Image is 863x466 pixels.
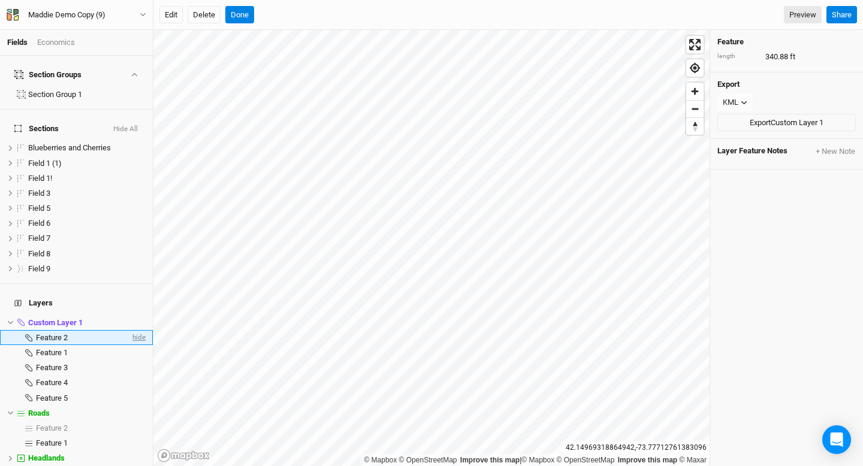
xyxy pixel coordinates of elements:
span: Feature 3 [36,363,68,372]
h4: Export [717,80,856,89]
span: Blueberries and Cherries [28,143,111,152]
span: Feature 5 [36,394,68,403]
div: Open Intercom Messenger [822,425,851,454]
span: hide [130,330,146,345]
button: Maddie Demo Copy (9) [6,8,147,22]
button: ExportCustom Layer 1 [717,114,856,132]
span: Feature 1 [36,348,68,357]
span: Headlands [28,453,65,462]
div: Section Group 1 [28,90,146,99]
span: Feature 2 [36,423,68,432]
div: Maddie Demo Copy (9) [28,9,105,21]
span: Field 3 [28,189,50,198]
a: Mapbox logo [157,449,210,462]
div: Feature 3 [36,363,146,373]
div: Section Groups [14,70,82,80]
div: Roads [28,408,146,418]
span: Feature 4 [36,378,68,387]
button: Show section groups [129,71,139,78]
h4: Layers [7,291,146,315]
div: Field 5 [28,204,146,213]
div: Feature 2 [36,423,146,433]
button: Edit [159,6,183,24]
button: Reset bearing to north [686,117,704,135]
div: Field 9 [28,264,146,274]
div: Headlands [28,453,146,463]
div: Feature 5 [36,394,146,403]
a: Improve this map [460,456,520,464]
div: Field 3 [28,189,146,198]
span: Sections [14,124,59,134]
div: Field 7 [28,234,146,243]
span: Field 7 [28,234,50,243]
h4: Feature [717,37,856,47]
button: Hide All [113,125,138,134]
button: Delete [188,6,221,24]
div: Blueberries and Cherries [28,143,146,153]
a: Fields [7,38,28,47]
div: length [717,52,759,61]
a: Mapbox [521,456,554,464]
canvas: Map [153,30,710,466]
button: Zoom out [686,100,704,117]
span: Field 8 [28,249,50,258]
button: Share [826,6,857,24]
span: Field 1 (1) [28,159,62,168]
div: 340.88 [717,52,856,62]
a: OpenStreetMap [557,456,615,464]
div: | [364,454,707,466]
button: Enter fullscreen [686,36,704,53]
span: Zoom out [686,101,704,117]
div: 42.14969318864942 , -73.77712761383096 [563,441,710,454]
div: KML [723,96,738,108]
a: Preview [784,6,822,24]
div: Field 8 [28,249,146,259]
span: Layer Feature Notes [717,146,787,157]
a: Mapbox [364,456,397,464]
span: Field 6 [28,219,50,228]
div: Custom Layer 1 [28,318,146,328]
div: Feature 1 [36,348,146,358]
a: Improve this map [618,456,677,464]
button: Done [225,6,254,24]
button: Zoom in [686,83,704,100]
div: Field 1! [28,174,146,183]
button: Find my location [686,59,704,77]
div: Field 1 (1) [28,159,146,168]
div: Feature 2 [36,333,130,343]
button: + New Note [815,146,856,157]
div: Feature 1 [36,438,146,448]
div: Field 6 [28,219,146,228]
div: Feature 4 [36,378,146,388]
span: ft [790,52,795,62]
span: Custom Layer 1 [28,318,83,327]
div: Economics [37,37,75,48]
span: Roads [28,408,50,417]
span: Field 9 [28,264,50,273]
span: Feature 1 [36,438,68,447]
button: KML [717,93,753,111]
a: Maxar [679,456,707,464]
span: Feature 2 [36,333,68,342]
span: Field 1! [28,174,52,183]
a: OpenStreetMap [399,456,457,464]
span: Field 5 [28,204,50,213]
